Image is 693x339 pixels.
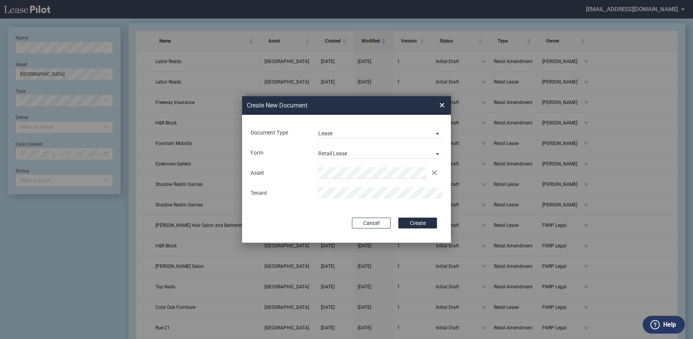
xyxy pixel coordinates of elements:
[246,169,313,177] div: Asset
[246,149,313,157] div: Form
[246,189,313,197] div: Tenant
[352,218,391,228] button: Cancel
[246,129,313,137] div: Document Type
[439,99,445,111] span: ×
[318,130,333,136] div: Lease
[398,218,437,228] button: Create
[317,147,442,158] md-select: Lease Form: Retail Lease
[242,96,451,243] md-dialog: Create New ...
[317,127,442,138] md-select: Document Type: Lease
[318,150,347,157] div: Retail Lease
[663,320,676,330] label: Help
[247,101,411,110] h2: Create New Document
